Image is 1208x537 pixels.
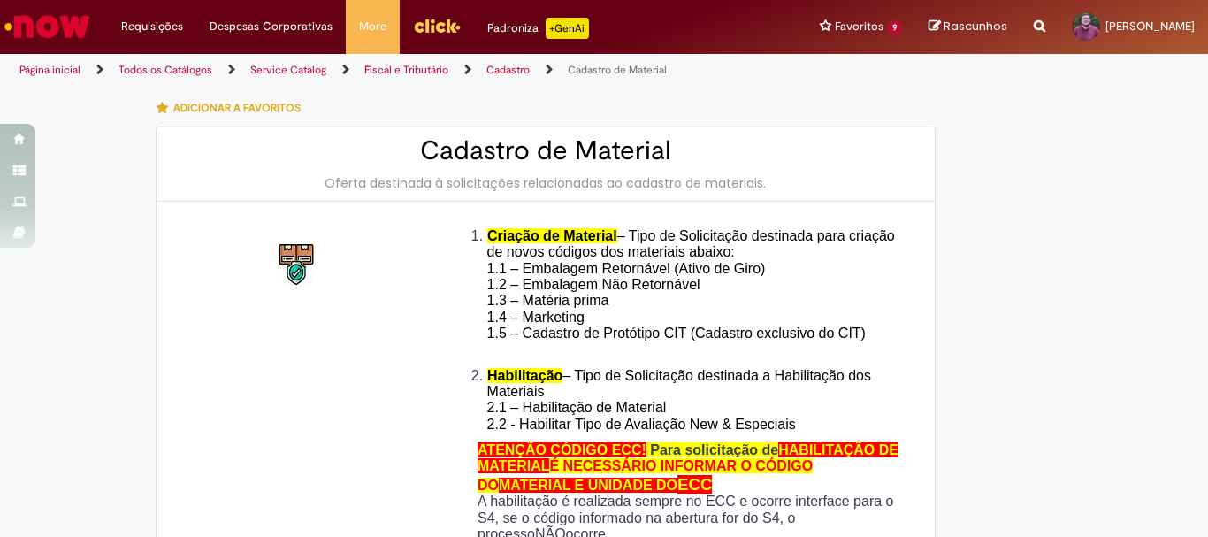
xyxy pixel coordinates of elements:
[650,442,778,457] span: Para solicitação de
[19,63,80,77] a: Página inicial
[487,228,617,243] span: Criação de Material
[121,18,183,35] span: Requisições
[887,20,902,35] span: 9
[487,368,871,432] span: – Tipo de Solicitação destinada a Habilitação dos Materiais 2.1 – Habilitação de Material 2.2 - H...
[568,63,667,77] a: Cadastro de Material
[478,458,813,492] span: É NECESSÁRIO INFORMAR O CÓDIGO DO
[173,101,301,115] span: Adicionar a Favoritos
[359,18,386,35] span: More
[486,63,530,77] a: Cadastro
[210,18,333,35] span: Despesas Corporativas
[413,12,461,39] img: click_logo_yellow_360x200.png
[944,18,1007,35] span: Rascunhos
[270,237,326,294] img: Cadastro de Material
[174,174,917,192] div: Oferta destinada à solicitações relacionadas ao cadastro de materiais.
[2,9,93,44] img: ServiceNow
[478,442,898,473] span: HABILITAÇÃO DE MATERIAL
[499,478,677,493] span: MATERIAL E UNIDADE DO
[174,136,917,165] h2: Cadastro de Material
[677,475,712,494] span: ECC
[364,63,448,77] a: Fiscal e Tributário
[835,18,883,35] span: Favoritos
[119,63,212,77] a: Todos os Catálogos
[487,18,589,39] div: Padroniza
[13,54,792,87] ul: Trilhas de página
[1105,19,1195,34] span: [PERSON_NAME]
[929,19,1007,35] a: Rascunhos
[546,18,589,39] p: +GenAi
[478,442,646,457] span: ATENÇÃO CÓDIGO ECC!
[250,63,326,77] a: Service Catalog
[487,228,895,357] span: – Tipo de Solicitação destinada para criação de novos códigos dos materiais abaixo: 1.1 – Embalag...
[156,89,310,127] button: Adicionar a Favoritos
[487,368,562,383] span: Habilitação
